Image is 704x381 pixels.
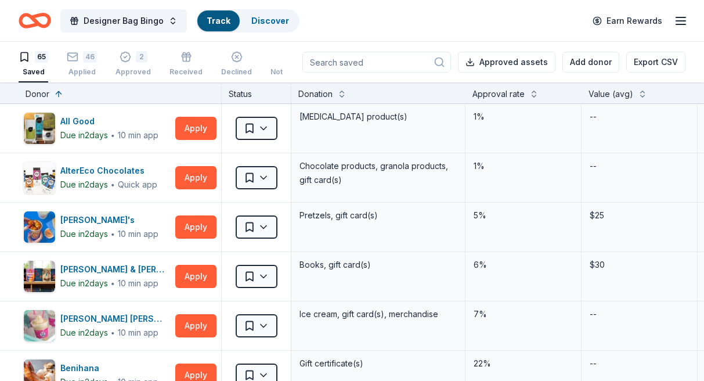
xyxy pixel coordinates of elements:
div: Donor [26,87,49,101]
div: All Good [60,114,158,128]
div: Gift certificate(s) [298,355,458,372]
button: Designer Bag Bingo [60,9,187,33]
div: Quick app [118,179,157,190]
div: 1% [472,109,574,125]
div: 46 [83,51,97,63]
div: 1% [472,158,574,174]
span: ∙ [110,278,115,288]
div: Benihana [60,361,158,375]
a: Track [207,16,230,26]
div: Status [222,82,291,103]
div: Due in 2 days [60,326,108,340]
span: ∙ [110,328,115,337]
span: ∙ [110,179,115,189]
span: ∙ [110,229,115,239]
div: 65 [35,51,48,63]
button: Image for AlterEco ChocolatesAlterEco ChocolatesDue in2days∙Quick app [23,161,171,194]
button: Image for Auntie Anne's [PERSON_NAME]'sDue in2days∙10 min app [23,211,171,243]
div: 10 min app [118,278,158,289]
input: Search saved [302,52,451,73]
img: Image for Barnes & Noble [24,261,55,292]
button: 2Approved [115,46,151,82]
div: $25 [589,207,690,224]
div: [MEDICAL_DATA] product(s) [298,109,458,125]
div: Saved [19,67,48,77]
button: Apply [175,265,216,288]
button: Apply [175,117,216,140]
button: Apply [175,166,216,189]
div: Approved [115,67,151,77]
button: Image for Barnes & Noble[PERSON_NAME] & [PERSON_NAME]Due in2days∙10 min app [23,260,171,293]
div: -- [589,355,598,372]
div: Declined [221,67,252,77]
div: Not interested [270,67,320,77]
span: ∙ [110,130,115,140]
div: Due in 2 days [60,178,108,192]
div: 2 [136,51,147,63]
div: 5% [472,207,574,224]
div: Ice cream, gift card(s), merchandise [298,306,458,322]
button: Declined [221,46,252,82]
button: Add donor [562,52,619,73]
div: [PERSON_NAME]'s [60,213,158,227]
div: 10 min app [118,130,158,141]
div: -- [589,109,598,125]
div: $30 [589,257,690,273]
button: TrackDiscover [196,9,299,33]
div: Donation [298,87,333,101]
div: Due in 2 days [60,276,108,290]
a: Home [19,7,51,34]
button: Image for Baskin Robbins[PERSON_NAME] [PERSON_NAME]Due in2days∙10 min app [23,310,171,342]
div: [PERSON_NAME] [PERSON_NAME] [60,312,171,326]
div: 10 min app [118,327,158,339]
img: Image for Auntie Anne's [24,211,55,243]
div: AlterEco Chocolates [60,164,157,178]
div: Books, gift card(s) [298,257,458,273]
div: Applied [67,67,97,77]
button: Export CSV [626,52,685,73]
div: Due in 2 days [60,227,108,241]
div: -- [589,306,598,322]
img: Image for All Good [24,113,55,144]
div: Pretzels, gift card(s) [298,207,458,224]
button: Received [169,46,203,82]
button: Apply [175,215,216,239]
button: Apply [175,314,216,337]
div: 7% [472,306,574,322]
div: Chocolate products, granola products, gift card(s) [298,158,458,188]
img: Image for Baskin Robbins [24,310,55,342]
div: Value (avg) [589,87,633,101]
div: 22% [472,355,574,372]
span: Designer Bag Bingo [84,14,164,28]
a: Earn Rewards [586,10,669,31]
div: -- [589,158,598,174]
button: Image for All GoodAll GoodDue in2days∙10 min app [23,112,171,145]
div: 10 min app [118,228,158,240]
div: Received [169,67,203,77]
div: Approval rate [472,87,525,101]
div: 6% [472,257,574,273]
div: Due in 2 days [60,128,108,142]
button: Not interested [270,46,320,82]
button: 65Saved [19,46,48,82]
div: [PERSON_NAME] & [PERSON_NAME] [60,263,171,276]
img: Image for AlterEco Chocolates [24,162,55,193]
a: Discover [251,16,289,26]
button: 46Applied [67,46,97,82]
button: Approved assets [458,52,555,73]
